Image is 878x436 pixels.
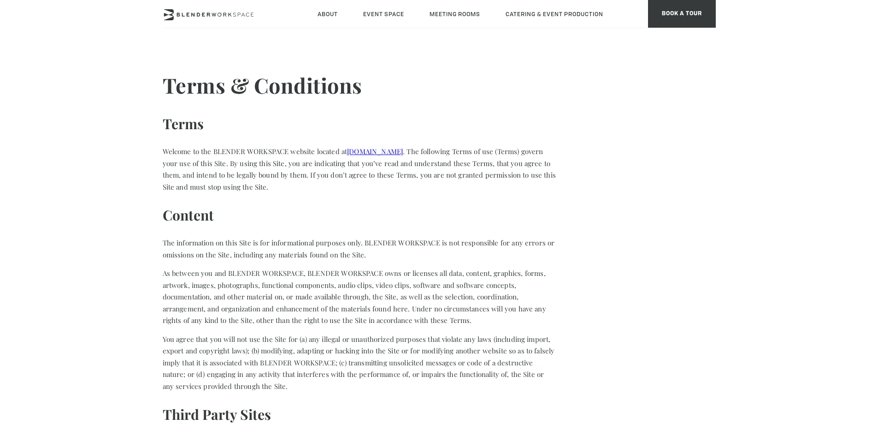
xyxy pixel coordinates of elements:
[163,146,557,193] p: Welcome to the BLENDER WORKSPACE website located at . The following Terms of use (Terms) govern y...
[163,334,557,393] p: You agree that you will not use the Site for (a) any illegal or unauthorized purposes that violat...
[163,206,214,224] strong: Content
[163,268,557,327] p: As between you and BLENDER WORKSPACE, BLENDER WORKSPACE owns or licenses all data, content, graph...
[163,71,362,99] strong: Terms & Conditions
[163,405,271,424] strong: Third Party Sites
[163,114,204,133] strong: Terms
[163,237,557,261] p: The information on this Site is for informational purposes only. BLENDER WORKSPACE is not respons...
[347,147,403,156] a: [DOMAIN_NAME]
